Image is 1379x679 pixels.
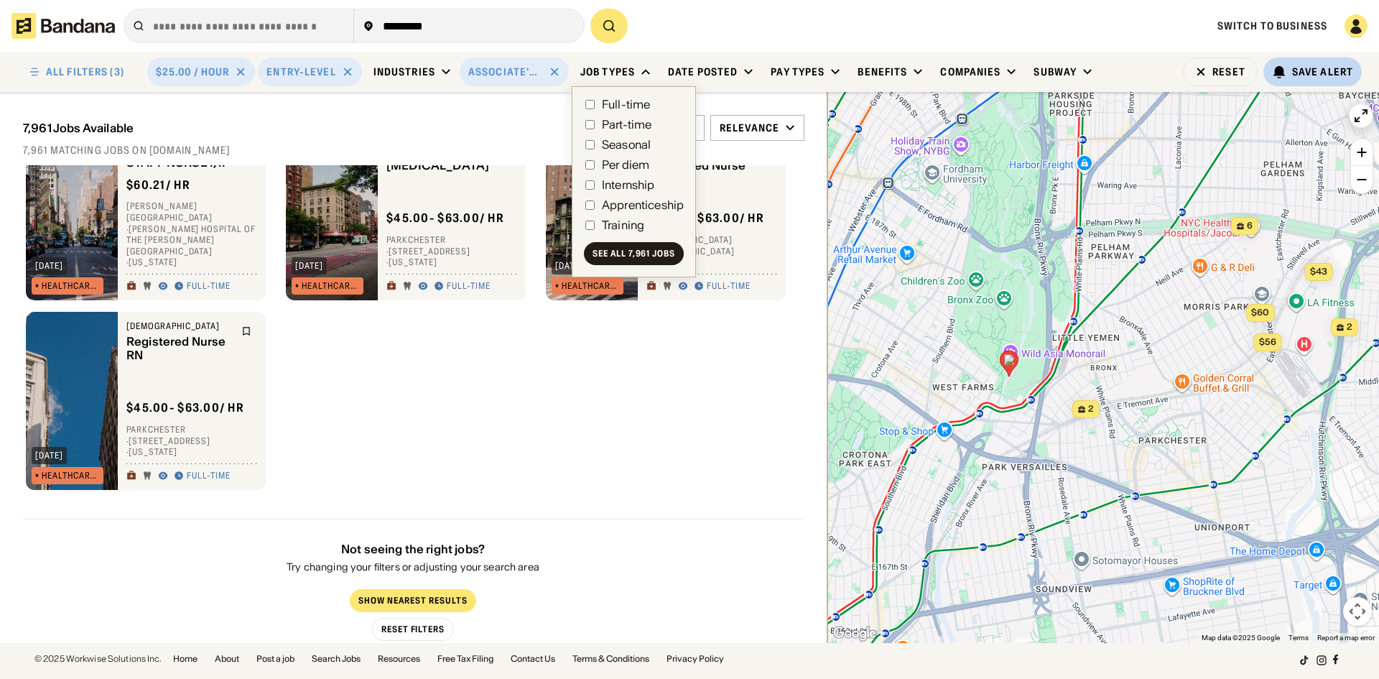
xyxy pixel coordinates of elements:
[256,655,294,663] a: Post a job
[126,177,190,193] div: $ 60.21 / hr
[287,563,539,573] div: Try changing your filters or adjusting your search area
[1259,336,1276,347] span: $56
[156,65,230,78] div: $25.00 / hour
[468,65,543,78] div: Associate's Degree
[34,655,162,663] div: © 2025 Workwise Solutions Inc.
[287,542,539,556] div: Not seeing the right jobs?
[378,655,420,663] a: Resources
[667,655,724,663] a: Privacy Policy
[35,451,63,460] div: [DATE]
[572,655,649,663] a: Terms & Conditions
[707,281,751,292] div: Full-time
[447,281,491,292] div: Full-time
[858,65,907,78] div: Benefits
[381,626,445,634] div: Reset Filters
[1289,634,1309,642] a: Terms (opens in new tab)
[46,67,124,77] div: ALL FILTERS (3)
[602,199,684,211] div: Apprenticeship
[266,65,335,78] div: Entry-Level
[35,262,63,270] div: [DATE]
[1212,67,1245,77] div: Reset
[23,165,803,643] div: grid
[1217,19,1327,32] a: Switch to Business
[126,425,257,458] div: Parkchester · [STREET_ADDRESS] · [US_STATE]
[23,121,134,135] div: 7,961 Jobs Available
[215,655,239,663] a: About
[555,262,583,270] div: [DATE]
[126,335,233,362] div: Registered Nurse RN
[562,282,620,290] div: Healthcare & Mental Health
[1347,321,1352,333] span: 2
[602,219,644,231] div: Training
[42,282,100,290] div: Healthcare & Mental Health
[126,320,233,332] div: [DEMOGRAPHIC_DATA]
[42,471,100,480] div: Healthcare & Mental Health
[511,655,555,663] a: Contact Us
[720,121,779,134] div: Relevance
[646,211,764,226] div: $ 45.00 - $63.00 / hr
[602,159,649,170] div: Per diem
[386,211,504,226] div: $ 45.00 - $63.00 / hr
[1317,634,1375,642] a: Report a map error
[126,401,244,416] div: $ 45.00 - $63.00 / hr
[602,139,651,150] div: Seasonal
[668,65,738,78] div: Date Posted
[593,249,675,258] div: See all 7,961 jobs
[1310,266,1327,277] span: $43
[295,262,323,270] div: [DATE]
[358,597,467,606] div: Show Nearest Results
[831,624,878,643] a: Open this area in Google Maps (opens a new window)
[602,119,651,130] div: Part-time
[373,65,435,78] div: Industries
[173,655,198,663] a: Home
[1202,634,1280,642] span: Map data ©2025 Google
[11,13,115,39] img: Bandana logotype
[602,179,655,190] div: Internship
[187,471,231,482] div: Full-time
[1034,65,1077,78] div: Subway
[940,65,1000,78] div: Companies
[771,65,825,78] div: Pay Types
[1292,65,1353,78] div: Save Alert
[386,235,517,269] div: Parkchester · [STREET_ADDRESS] · [US_STATE]
[437,655,493,663] a: Free Tax Filing
[187,281,231,292] div: Full-time
[1251,307,1269,318] span: $60
[1088,403,1094,415] span: 2
[23,144,804,157] div: 7,961 matching jobs on [DOMAIN_NAME]
[302,282,360,290] div: Healthcare & Mental Health
[1247,220,1253,232] span: 6
[312,655,361,663] a: Search Jobs
[126,201,257,269] div: [PERSON_NAME][GEOGRAPHIC_DATA] · [PERSON_NAME] Hospital of the [PERSON_NAME][GEOGRAPHIC_DATA] · [...
[602,98,650,110] div: Full-time
[1343,597,1372,626] button: Map camera controls
[580,65,635,78] div: Job Types
[831,624,878,643] img: Google
[646,235,777,269] div: [GEOGRAPHIC_DATA] · [GEOGRAPHIC_DATA] · [US_STATE]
